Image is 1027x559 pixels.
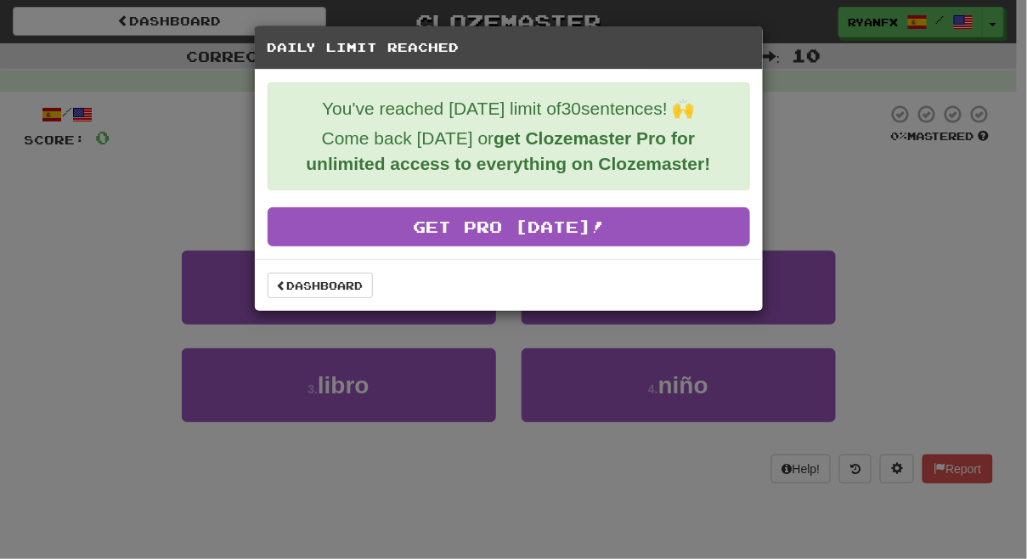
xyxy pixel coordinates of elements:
strong: get Clozemaster Pro for unlimited access to everything on Clozemaster! [306,128,710,173]
h5: Daily Limit Reached [268,39,750,56]
a: Dashboard [268,273,373,298]
a: Get Pro [DATE]! [268,207,750,246]
p: Come back [DATE] or [281,126,736,177]
p: You've reached [DATE] limit of 30 sentences! 🙌 [281,96,736,121]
